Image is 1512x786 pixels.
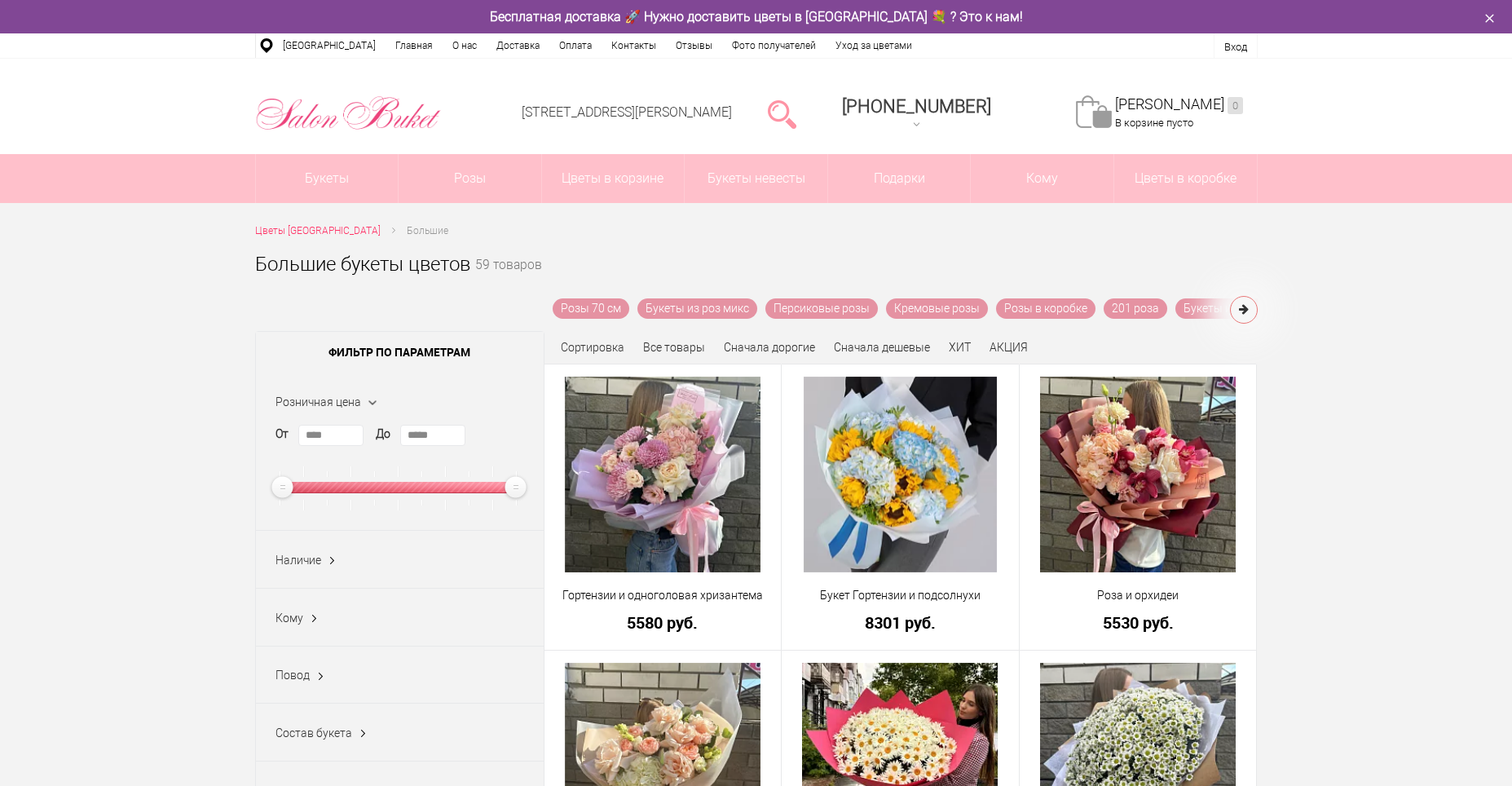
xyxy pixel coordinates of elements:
a: Цветы в коробке [1114,154,1257,203]
img: Гортензии и одноголовая хризантема [565,377,760,572]
a: Розы в коробке [996,298,1095,319]
ins: 0 [1228,97,1243,114]
a: Подарки [828,154,971,203]
a: Цветы в корзине [542,154,685,203]
a: Розы [399,154,541,203]
a: Персиковые розы [765,298,878,319]
a: Главная [386,33,443,58]
a: Сначала дорогие [724,341,815,354]
a: Букеты из роз микс [637,298,757,319]
a: Вход [1224,41,1247,53]
label: До [376,426,390,443]
label: От [276,426,289,443]
a: Роза и орхидеи [1030,587,1246,604]
span: Состав букета [276,726,352,740]
span: Большие [407,225,448,236]
a: Оплата [549,33,602,58]
a: [GEOGRAPHIC_DATA] [273,33,386,58]
a: Розы 70 см [553,298,629,319]
span: Наличие [276,554,321,567]
span: Розничная цена [276,395,361,408]
a: Отзывы [666,33,722,58]
a: 8301 руб. [792,614,1008,631]
span: Цветы [GEOGRAPHIC_DATA] [255,225,381,236]
a: Уход за цветами [826,33,922,58]
a: Букет Гортензии и подсолнухи [792,587,1008,604]
span: Повод [276,669,310,682]
a: 201 роза [1104,298,1167,319]
a: [STREET_ADDRESS][PERSON_NAME] [522,104,732,120]
span: В корзине пусто [1115,117,1193,129]
a: АКЦИЯ [990,341,1028,354]
a: Цветы [GEOGRAPHIC_DATA] [255,223,381,240]
div: Бесплатная доставка 🚀 Нужно доставить цветы в [GEOGRAPHIC_DATA] 💐 ? Это к нам! [243,8,1270,25]
span: Кому [276,612,303,625]
a: Сначала дешевые [834,341,930,354]
span: Кому [971,154,1113,203]
a: 5530 руб. [1030,614,1246,631]
a: Гортензии и одноголовая хризантема [555,587,771,604]
a: [PERSON_NAME] [1115,95,1243,114]
a: Букеты из 101 розы [1175,298,1298,319]
small: 59 товаров [475,259,542,298]
a: Все товары [643,341,705,354]
a: Букеты невесты [685,154,827,203]
a: [PHONE_NUMBER] [832,91,1001,137]
a: ХИТ [949,341,971,354]
span: Сортировка [561,341,624,354]
a: Букеты [256,154,399,203]
span: Фильтр по параметрам [256,332,544,373]
span: [PHONE_NUMBER] [842,96,991,117]
a: Контакты [602,33,666,58]
a: Доставка [487,33,549,58]
a: 5580 руб. [555,614,771,631]
a: О нас [443,33,487,58]
img: Букет Гортензии и подсолнухи [804,377,998,572]
img: Цветы Нижний Новгород [255,92,442,135]
a: Фото получателей [722,33,826,58]
img: Роза и орхидеи [1040,377,1236,572]
h1: Большие букеты цветов [255,249,470,279]
a: Кремовые розы [886,298,988,319]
